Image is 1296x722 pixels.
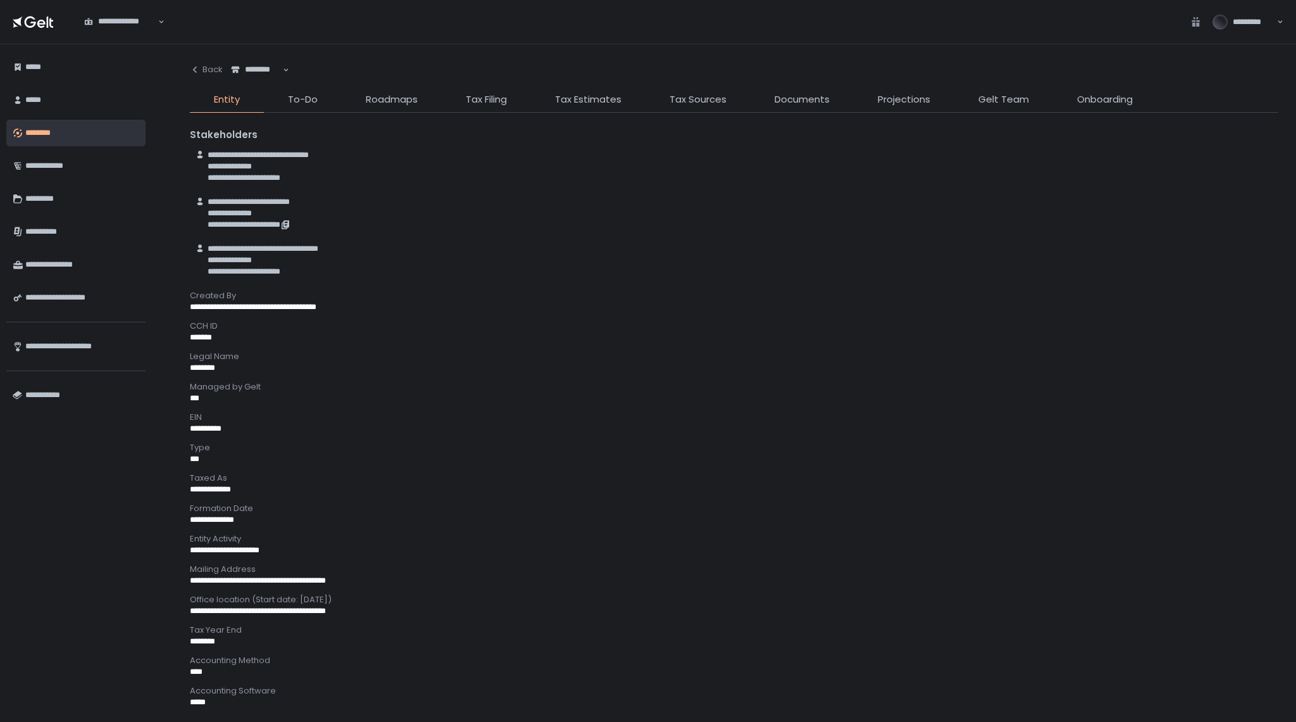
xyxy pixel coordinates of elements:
[190,685,1278,697] div: Accounting Software
[190,412,1278,423] div: EIN
[288,92,318,107] span: To-Do
[366,92,418,107] span: Roadmaps
[190,128,1278,142] div: Stakeholders
[466,92,507,107] span: Tax Filing
[670,92,726,107] span: Tax Sources
[190,64,223,75] div: Back
[190,655,1278,666] div: Accounting Method
[190,564,1278,575] div: Mailing Address
[190,594,1278,605] div: Office location (Start date: [DATE])
[190,472,1278,484] div: Taxed As
[190,381,1278,393] div: Managed by Gelt
[214,92,240,107] span: Entity
[76,9,165,35] div: Search for option
[231,75,282,88] input: Search for option
[775,92,830,107] span: Documents
[190,290,1278,301] div: Created By
[978,92,1029,107] span: Gelt Team
[190,533,1278,545] div: Entity Activity
[190,624,1278,636] div: Tax Year End
[190,320,1278,332] div: CCH ID
[1077,92,1133,107] span: Onboarding
[190,503,1278,514] div: Formation Date
[190,57,223,82] button: Back
[555,92,621,107] span: Tax Estimates
[878,92,930,107] span: Projections
[190,442,1278,453] div: Type
[84,27,157,40] input: Search for option
[223,57,289,84] div: Search for option
[190,351,1278,362] div: Legal Name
